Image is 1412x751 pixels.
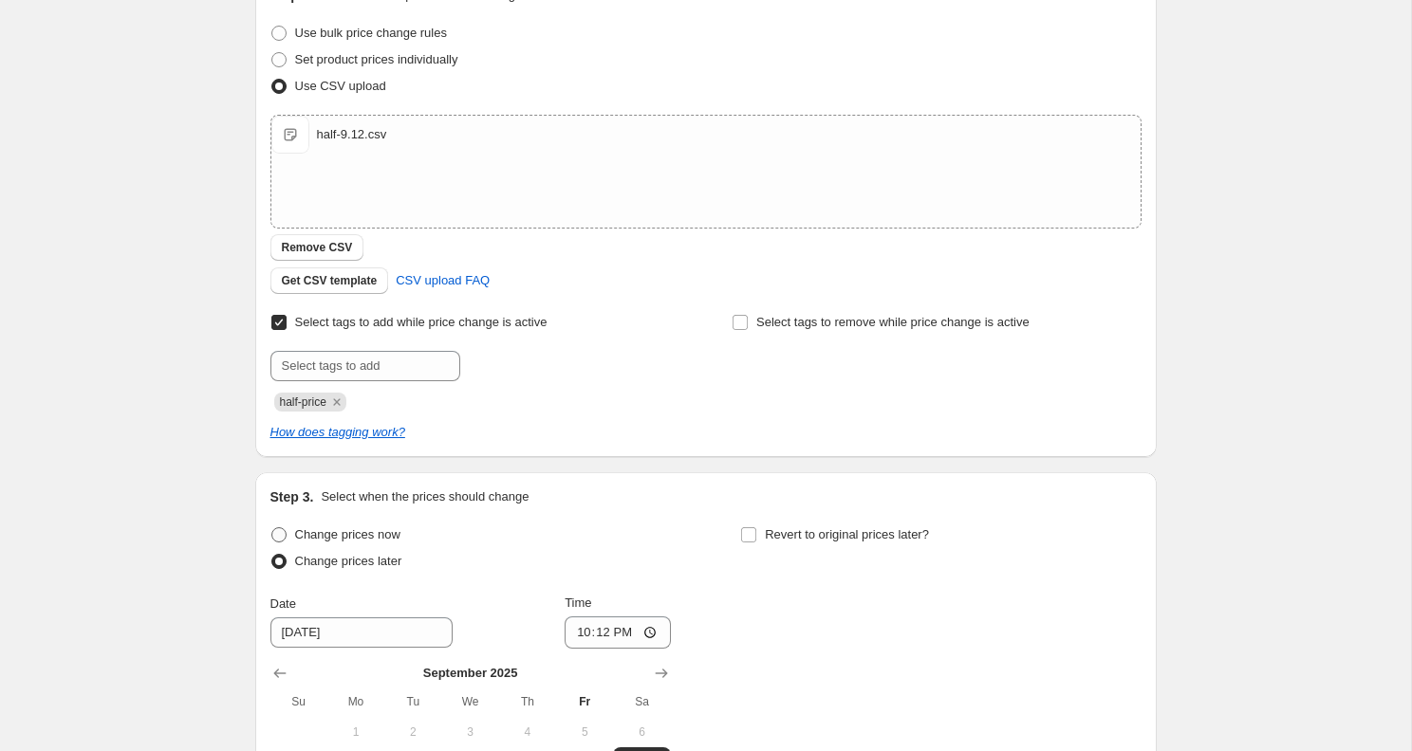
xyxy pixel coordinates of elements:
span: Change prices now [295,527,400,541]
input: 12:00 [565,616,671,649]
span: Mo [335,694,377,709]
th: Sunday [270,687,327,717]
span: 1 [335,724,377,740]
span: Select tags to add while price change is active [295,315,548,329]
th: Thursday [499,687,556,717]
span: 5 [564,724,605,740]
span: Use CSV upload [295,79,386,93]
span: Select tags to remove while price change is active [756,315,1030,329]
button: Wednesday September 3 2025 [441,717,498,747]
th: Saturday [613,687,670,717]
div: half-9.12.csv [317,125,387,144]
span: Tu [392,694,434,709]
button: Get CSV template [270,267,389,294]
span: We [449,694,491,709]
span: Fr [564,694,605,709]
span: 4 [507,724,548,740]
span: Use bulk price change rules [295,26,447,40]
th: Tuesday [384,687,441,717]
button: Remove CSV [270,234,364,261]
button: Saturday September 6 2025 [613,717,670,747]
span: Time [565,595,591,610]
span: Change prices later [295,554,402,568]
th: Wednesday [441,687,498,717]
span: Set product prices individually [295,52,458,66]
a: CSV upload FAQ [384,266,501,296]
th: Friday [556,687,613,717]
button: Show next month, October 2025 [648,660,675,687]
span: 2 [392,724,434,740]
span: Remove CSV [282,240,353,255]
span: Th [507,694,548,709]
button: Tuesday September 2 2025 [384,717,441,747]
span: Su [278,694,320,709]
span: 6 [621,724,662,740]
span: CSV upload FAQ [396,271,490,290]
a: How does tagging work? [270,425,405,439]
input: 9/12/2025 [270,617,453,648]
button: Monday September 1 2025 [327,717,384,747]
span: half-price [280,395,326,409]
span: Date [270,596,296,611]
button: Remove half-price [328,394,345,411]
span: Revert to original prices later? [765,527,929,541]
input: Select tags to add [270,351,460,381]
h2: Step 3. [270,487,314,506]
span: Get CSV template [282,273,378,288]
button: Show previous month, August 2025 [267,660,293,687]
span: Sa [621,694,662,709]
th: Monday [327,687,384,717]
button: Friday September 5 2025 [556,717,613,747]
button: Thursday September 4 2025 [499,717,556,747]
span: 3 [449,724,491,740]
p: Select when the prices should change [321,487,529,506]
